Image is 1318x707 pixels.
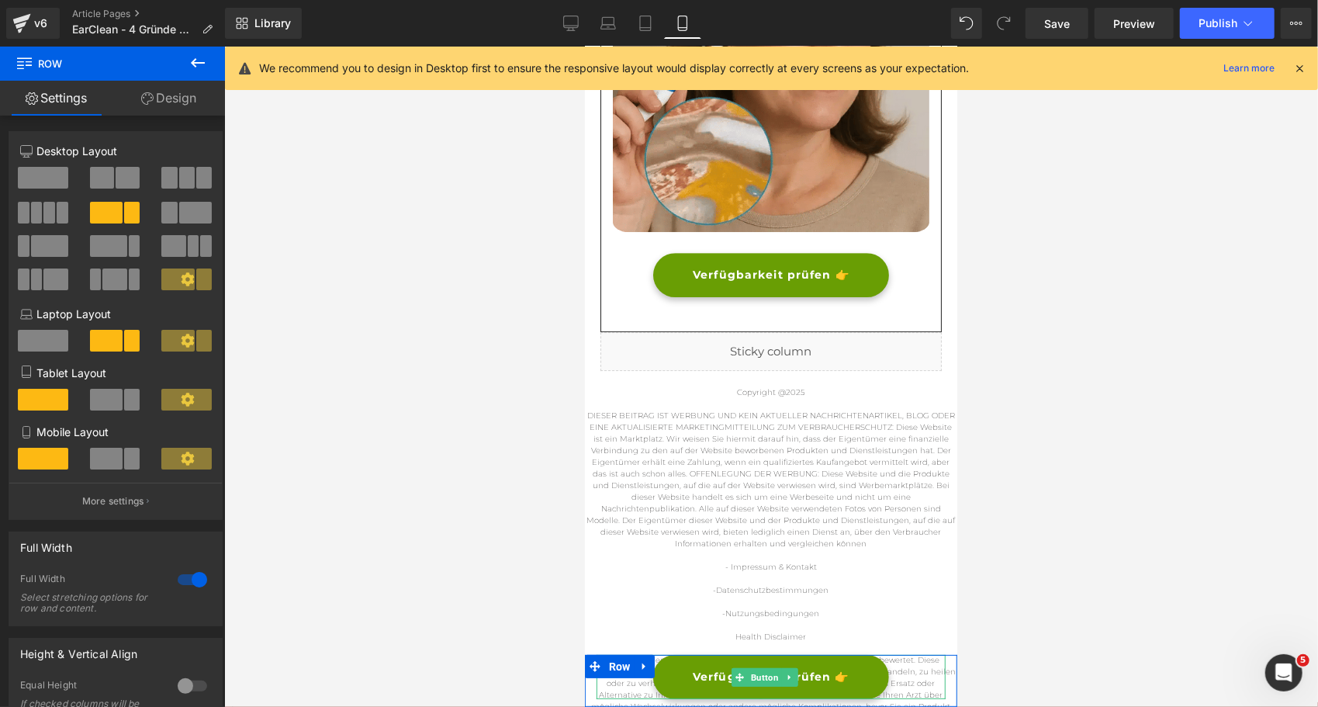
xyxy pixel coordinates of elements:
span: EarClean - 4 Gründe Adv [72,23,195,36]
a: Laptop [590,8,627,39]
div: Height & Vertical Align [20,639,137,660]
span: Verfügbarkeit prüfen 👉 [108,220,265,237]
a: Preview [1095,8,1174,39]
span: Library [254,16,291,30]
div: Full Width [20,532,72,554]
p: Mobile Layout [20,424,211,440]
a: Nutzungsbedingungen [141,562,235,572]
p: Tablet Layout [20,365,211,381]
p: More settings [82,494,144,508]
span: Save [1044,16,1070,32]
div: v6 [31,13,50,33]
button: More [1281,8,1312,39]
a: Expand / Collapse [50,608,70,632]
a: - Impressum & Kontakt [140,515,232,525]
span: Button [163,622,197,640]
span: Preview [1113,16,1155,32]
p: Desktop Layout [20,143,211,159]
p: Laptop Layout [20,306,211,322]
a: v6 [6,8,60,39]
a: Datenschutzbestimmungen [132,539,244,549]
a: Verfügbarkeit prüfen 👉 [68,206,304,251]
span: - [138,562,235,572]
div: Equal Height [20,679,162,695]
span: 5 [1297,654,1309,667]
span: Row [16,47,171,81]
p: We recommend you to design in Desktop first to ensure the responsive layout would display correct... [259,60,969,77]
a: Learn more [1217,59,1281,78]
div: Select stretching options for row and content. [20,592,160,614]
a: Expand / Collapse [197,622,213,640]
span: Row [20,608,50,632]
button: Redo [988,8,1019,39]
a: Mobile [664,8,701,39]
a: New Library [225,8,302,39]
a: Desktop [552,8,590,39]
button: Undo [951,8,982,39]
button: Publish [1180,8,1275,39]
span: Verfügbarkeit prüfen 👉 [108,622,265,639]
div: Full Width [20,573,162,589]
a: Article Pages [72,8,225,20]
iframe: Intercom live chat [1265,654,1302,691]
a: Tablet [627,8,664,39]
button: More settings [9,483,222,519]
a: Design [112,81,225,116]
span: Publish [1199,17,1237,29]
